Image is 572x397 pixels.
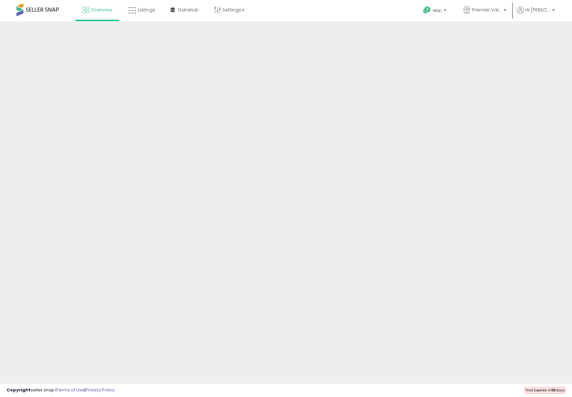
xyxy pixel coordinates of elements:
[433,8,442,13] span: Help
[517,7,555,21] a: Hi [PERSON_NAME]
[138,7,155,13] span: Listings
[418,1,453,21] a: Help
[525,7,550,13] span: Hi [PERSON_NAME]
[178,7,199,13] span: DataHub
[472,7,502,13] span: Premier Value Marketplace LLC
[91,7,112,13] span: Overview
[423,6,431,14] i: Get Help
